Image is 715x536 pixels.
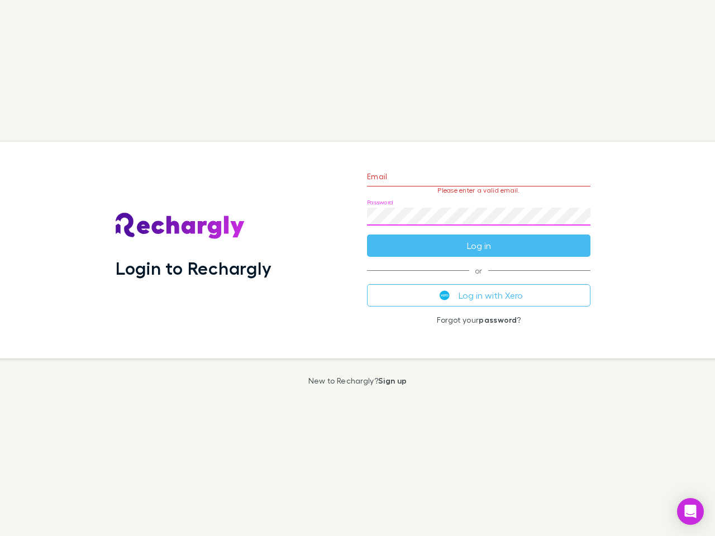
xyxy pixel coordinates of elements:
[367,315,590,324] p: Forgot your ?
[367,284,590,307] button: Log in with Xero
[479,315,517,324] a: password
[367,186,590,194] p: Please enter a valid email.
[116,213,245,240] img: Rechargly's Logo
[367,198,393,207] label: Password
[308,376,407,385] p: New to Rechargly?
[677,498,704,525] div: Open Intercom Messenger
[378,376,407,385] a: Sign up
[367,270,590,271] span: or
[440,290,450,300] img: Xero's logo
[367,234,590,257] button: Log in
[116,257,271,279] h1: Login to Rechargly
